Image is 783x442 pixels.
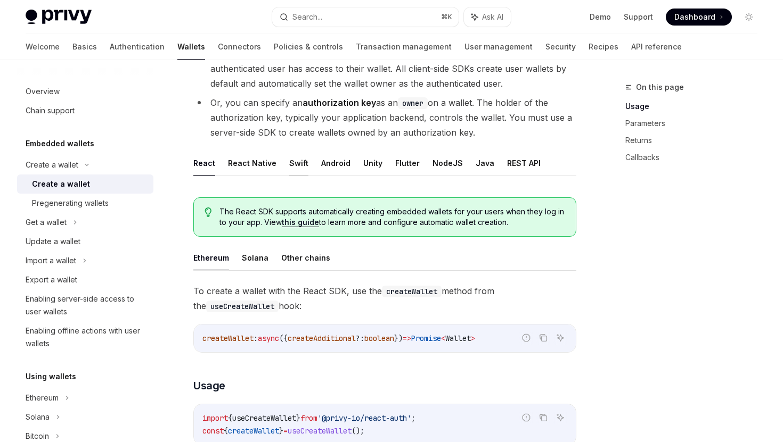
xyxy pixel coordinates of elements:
span: }) [394,333,403,343]
h5: Using wallets [26,370,76,383]
span: useCreateWallet [232,413,296,423]
a: API reference [631,34,682,60]
button: Unity [363,151,382,176]
a: Enabling server-side access to user wallets [17,289,153,321]
div: Solana [26,411,50,423]
button: Ask AI [553,411,567,424]
a: Export a wallet [17,270,153,289]
button: React Native [228,151,276,176]
a: Recipes [589,34,618,60]
button: Swift [289,151,308,176]
div: Import a wallet [26,254,76,267]
span: createWallet [202,333,254,343]
span: = [283,426,288,436]
span: } [279,426,283,436]
button: Copy the contents from the code block [536,411,550,424]
span: Wallet [445,333,471,343]
div: Export a wallet [26,273,77,286]
a: Returns [625,132,766,149]
span: import [202,413,228,423]
svg: Tip [205,207,212,217]
div: Search... [292,11,322,23]
span: => [403,333,411,343]
li: To create a user wallet, specify a as an owner of the wallet. This ensures only the authenticated... [193,46,576,91]
button: Android [321,151,350,176]
button: Toggle dark mode [740,9,757,26]
button: NodeJS [433,151,463,176]
div: Update a wallet [26,235,80,248]
a: Authentication [110,34,165,60]
span: { [228,413,232,423]
div: Create a wallet [32,178,90,190]
button: Solana [242,245,268,270]
div: Pregenerating wallets [32,197,109,210]
code: useCreateWallet [206,301,279,312]
span: const [202,426,224,436]
a: Connectors [218,34,261,60]
span: ⌘ K [441,13,452,21]
span: The React SDK supports automatically creating embedded wallets for your users when they log in to... [219,206,565,228]
a: Security [545,34,576,60]
li: Or, you can specify an as an on a wallet. The holder of the authorization key, typically your app... [193,95,576,140]
button: Ethereum [193,245,229,270]
strong: authorization key [303,97,376,108]
div: Enabling offline actions with user wallets [26,324,147,350]
span: : [254,333,258,343]
a: Callbacks [625,149,766,166]
span: On this page [636,81,684,94]
span: Dashboard [674,12,715,22]
a: Overview [17,82,153,101]
button: Report incorrect code [519,411,533,424]
a: Usage [625,98,766,115]
a: Dashboard [666,9,732,26]
div: Create a wallet [26,159,78,171]
span: useCreateWallet [288,426,352,436]
code: createWallet [382,286,442,297]
a: Create a wallet [17,174,153,194]
button: Flutter [395,151,420,176]
a: Enabling offline actions with user wallets [17,321,153,353]
span: { [224,426,228,436]
span: from [300,413,317,423]
button: Ask AI [464,7,511,27]
img: light logo [26,10,92,24]
a: Welcome [26,34,60,60]
h5: Embedded wallets [26,137,94,150]
button: Copy the contents from the code block [536,331,550,345]
a: Chain support [17,101,153,120]
button: REST API [507,151,541,176]
span: } [296,413,300,423]
span: boolean [364,333,394,343]
a: Basics [72,34,97,60]
button: Ask AI [553,331,567,345]
span: async [258,333,279,343]
span: ?: [356,333,364,343]
div: Chain support [26,104,75,117]
a: Parameters [625,115,766,132]
span: < [441,333,445,343]
a: User management [464,34,533,60]
a: Update a wallet [17,232,153,251]
div: Ethereum [26,391,59,404]
span: Usage [193,378,225,393]
span: createAdditional [288,333,356,343]
div: Overview [26,85,60,98]
code: owner [398,97,428,109]
a: Support [624,12,653,22]
button: Java [476,151,494,176]
span: Promise [411,333,441,343]
a: Wallets [177,34,205,60]
button: Search...⌘K [272,7,458,27]
span: ({ [279,333,288,343]
a: this guide [282,218,319,227]
a: Pregenerating wallets [17,194,153,213]
span: (); [352,426,364,436]
div: Get a wallet [26,216,67,229]
button: Report incorrect code [519,331,533,345]
a: Transaction management [356,34,452,60]
span: > [471,333,475,343]
span: Ask AI [482,12,503,22]
div: Enabling server-side access to user wallets [26,293,147,318]
button: Other chains [281,245,330,270]
a: Demo [590,12,611,22]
